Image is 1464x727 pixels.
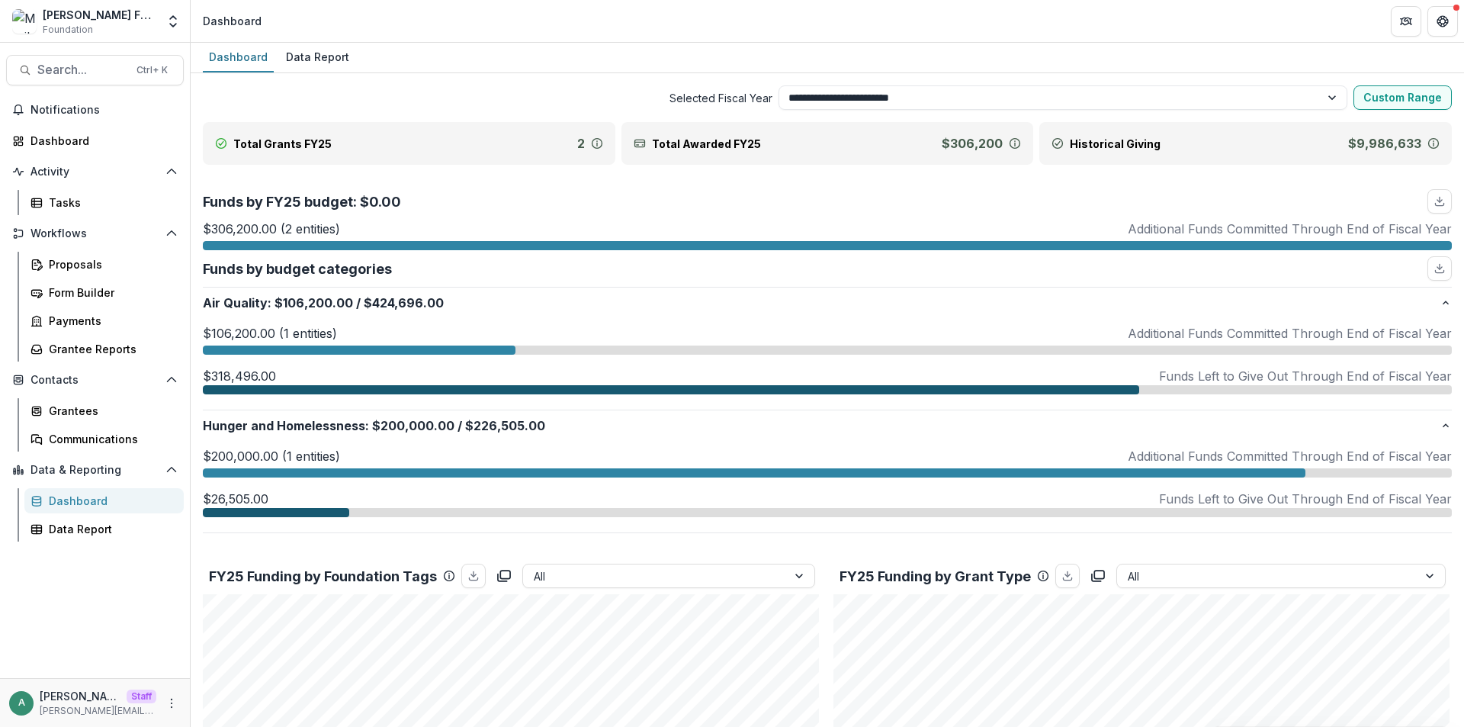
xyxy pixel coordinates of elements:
p: $200,000.00 (1 entities) [203,447,340,465]
span: / [356,294,361,312]
button: copy to clipboard [492,564,516,588]
button: Open Contacts [6,368,184,392]
p: FY25 Funding by Grant Type [840,566,1031,587]
p: $306,200.00 (2 entities) [203,220,340,238]
button: Open Data & Reporting [6,458,184,482]
div: Dashboard [203,46,274,68]
div: Air Quality:$106,200.00/$424,696.00 [203,318,1452,410]
button: download [461,564,486,588]
button: More [162,694,181,713]
p: Total Grants FY25 [233,136,332,152]
div: Dashboard [49,493,172,509]
a: Communications [24,426,184,452]
button: download [1427,256,1452,281]
p: Additional Funds Committed Through End of Fiscal Year [1128,324,1452,343]
p: Funds Left to Give Out Through End of Fiscal Year [1159,490,1452,508]
button: Partners [1391,6,1421,37]
button: Custom Range [1353,85,1452,110]
span: Notifications [30,104,178,117]
a: Proposals [24,252,184,277]
button: download [1427,189,1452,214]
p: FY25 Funding by Foundation Tags [209,566,437,587]
a: Payments [24,308,184,333]
p: $9,986,633 [1348,134,1421,153]
a: Form Builder [24,280,184,305]
p: Staff [127,690,156,703]
button: Search... [6,55,184,85]
a: Data Report [280,43,355,72]
div: Ctrl + K [133,62,171,79]
p: [PERSON_NAME][EMAIL_ADDRESS][DOMAIN_NAME] [40,688,120,704]
button: Open Workflows [6,221,184,246]
div: Form Builder [49,285,172,301]
button: Open entity switcher [162,6,184,37]
div: Communications [49,431,172,447]
a: Dashboard [6,128,184,153]
span: Data & Reporting [30,464,159,477]
p: 2 [577,134,585,153]
p: Additional Funds Committed Through End of Fiscal Year [1128,220,1452,238]
p: Funds by FY25 budget: $0.00 [203,191,401,212]
button: download [1055,564,1080,588]
p: Funds Left to Give Out Through End of Fiscal Year [1159,367,1452,385]
span: Selected Fiscal Year [203,90,772,106]
p: [PERSON_NAME][EMAIL_ADDRESS][DOMAIN_NAME] [40,704,156,718]
div: Tasks [49,195,172,211]
div: Grantees [49,403,172,419]
button: Open Activity [6,159,184,184]
span: $106,200.00 [274,294,353,312]
button: Notifications [6,98,184,122]
img: Marilyn Brachman Hoffman Foundation [12,9,37,34]
p: $106,200.00 (1 entities) [203,324,337,343]
a: Grantees [24,398,184,423]
p: $306,200 [942,134,1003,153]
a: Dashboard [24,488,184,513]
span: Foundation [43,23,93,37]
p: $318,496.00 [203,367,276,385]
button: Get Help [1427,6,1458,37]
button: Air Quality:$106,200.00/$424,696.00 [203,288,1452,318]
button: Hunger and Homelessness:$200,000.00/$226,505.00 [203,410,1452,441]
a: Data Report [24,516,184,542]
p: Total Awarded FY25 [652,136,761,152]
p: Historical Giving [1070,136,1161,152]
a: Grantee Reports [24,336,184,362]
span: Contacts [30,374,159,387]
span: / [457,417,462,435]
a: Tasks [24,190,184,215]
div: Proposals [49,256,172,272]
div: Grantee Reports [49,341,172,357]
span: Workflows [30,227,159,240]
div: Data Report [280,46,355,68]
div: Payments [49,313,172,329]
div: Hunger and Homelessness:$200,000.00/$226,505.00 [203,441,1452,532]
nav: breadcrumb [197,10,268,32]
button: copy to clipboard [1086,564,1110,588]
span: Activity [30,166,159,179]
a: Dashboard [203,43,274,72]
p: Hunger and Homelessness : $226,505.00 [203,417,1440,435]
div: Dashboard [30,133,172,149]
p: $26,505.00 [203,490,268,508]
div: Dashboard [203,13,262,29]
span: $200,000.00 [372,417,454,435]
span: Search... [37,63,127,77]
p: Additional Funds Committed Through End of Fiscal Year [1128,447,1452,465]
div: anveet@trytemelio.com [18,698,25,708]
div: [PERSON_NAME] Foundation [43,7,156,23]
p: Air Quality : $424,696.00 [203,294,1440,312]
div: Data Report [49,521,172,537]
p: Funds by budget categories [203,259,392,279]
